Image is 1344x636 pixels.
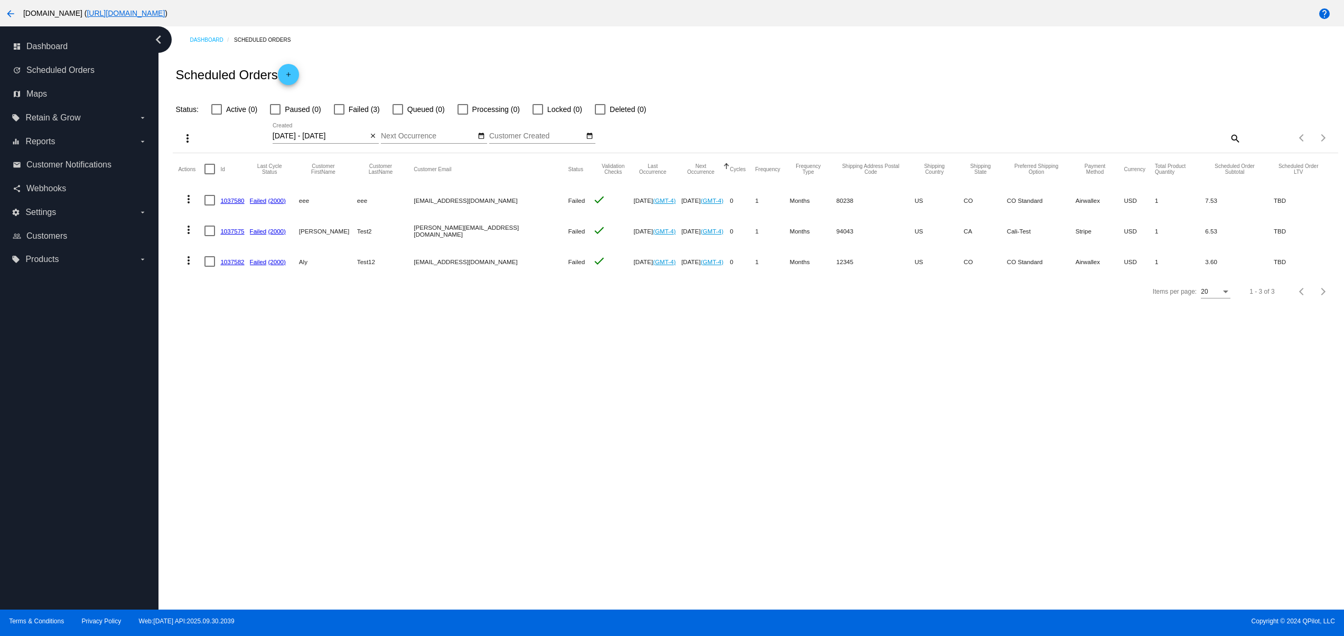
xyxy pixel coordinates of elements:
[357,246,414,277] mat-cell: Test12
[701,197,723,204] a: (GMT-4)
[381,132,476,141] input: Next Occurrence
[23,9,167,17] span: [DOMAIN_NAME] ( )
[730,246,755,277] mat-cell: 0
[593,193,605,206] mat-icon: check
[13,156,147,173] a: email Customer Notifications
[190,32,234,48] a: Dashboard
[268,258,286,265] a: (2000)
[13,232,21,240] i: people_outline
[407,103,445,116] span: Queued (0)
[414,166,451,172] button: Change sorting for CustomerEmail
[26,89,47,99] span: Maps
[282,71,295,83] mat-icon: add
[1313,127,1334,148] button: Next page
[1318,7,1331,20] mat-icon: help
[568,228,585,235] span: Failed
[1292,281,1313,302] button: Previous page
[299,163,348,175] button: Change sorting for CustomerFirstName
[13,86,147,102] a: map Maps
[1076,163,1115,175] button: Change sorting for PaymentMethod.Type
[790,216,836,246] mat-cell: Months
[1007,163,1066,175] button: Change sorting for PreferredShippingOption
[250,163,290,175] button: Change sorting for LastProcessingCycleId
[250,228,267,235] a: Failed
[593,153,633,185] mat-header-cell: Validation Checks
[1076,246,1124,277] mat-cell: Airwallex
[226,103,257,116] span: Active (0)
[12,114,20,122] i: local_offer
[12,255,20,264] i: local_offer
[568,166,583,172] button: Change sorting for Status
[836,216,914,246] mat-cell: 94043
[1076,216,1124,246] mat-cell: Stripe
[1155,185,1205,216] mat-cell: 1
[220,197,244,204] a: 1037580
[13,42,21,51] i: dashboard
[755,185,789,216] mat-cell: 1
[1292,127,1313,148] button: Previous page
[964,216,1007,246] mat-cell: CA
[175,64,298,85] h2: Scheduled Orders
[914,163,954,175] button: Change sorting for ShippingCountry
[220,166,225,172] button: Change sorting for Id
[182,193,195,205] mat-icon: more_vert
[547,103,582,116] span: Locked (0)
[489,132,584,141] input: Customer Created
[593,224,605,237] mat-icon: check
[13,161,21,169] i: email
[12,208,20,217] i: settings
[349,103,380,116] span: Failed (3)
[478,132,485,141] mat-icon: date_range
[1274,216,1333,246] mat-cell: TBD
[593,255,605,267] mat-icon: check
[682,185,730,216] mat-cell: [DATE]
[653,228,676,235] a: (GMT-4)
[633,163,671,175] button: Change sorting for LastOccurrenceUtc
[299,246,357,277] mat-cell: Aly
[150,31,167,48] i: chevron_left
[285,103,321,116] span: Paused (0)
[250,258,267,265] a: Failed
[268,197,286,204] a: (2000)
[701,228,723,235] a: (GMT-4)
[26,184,66,193] span: Webhooks
[633,246,681,277] mat-cell: [DATE]
[1124,246,1155,277] mat-cell: USD
[755,166,780,172] button: Change sorting for Frequency
[13,38,147,55] a: dashboard Dashboard
[682,163,721,175] button: Change sorting for NextOccurrenceUtc
[138,208,147,217] i: arrow_drop_down
[220,228,244,235] a: 1037575
[568,197,585,204] span: Failed
[1153,288,1197,295] div: Items per page:
[1228,130,1241,146] mat-icon: search
[273,132,368,141] input: Created
[914,216,964,246] mat-cell: US
[182,223,195,236] mat-icon: more_vert
[610,103,646,116] span: Deleted (0)
[25,255,59,264] span: Products
[13,184,21,193] i: share
[701,258,723,265] a: (GMT-4)
[914,185,964,216] mat-cell: US
[299,216,357,246] mat-cell: [PERSON_NAME]
[139,618,235,625] a: Web:[DATE] API:2025.09.30.2039
[220,258,244,265] a: 1037582
[1205,185,1274,216] mat-cell: 7.53
[1007,246,1076,277] mat-cell: CO Standard
[1313,281,1334,302] button: Next page
[1124,216,1155,246] mat-cell: USD
[730,216,755,246] mat-cell: 0
[1205,163,1264,175] button: Change sorting for Subtotal
[13,228,147,245] a: people_outline Customers
[964,163,997,175] button: Change sorting for ShippingState
[175,105,199,114] span: Status:
[586,132,593,141] mat-icon: date_range
[178,153,204,185] mat-header-cell: Actions
[26,66,95,75] span: Scheduled Orders
[369,132,377,141] mat-icon: close
[790,246,836,277] mat-cell: Months
[250,197,267,204] a: Failed
[26,231,67,241] span: Customers
[633,216,681,246] mat-cell: [DATE]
